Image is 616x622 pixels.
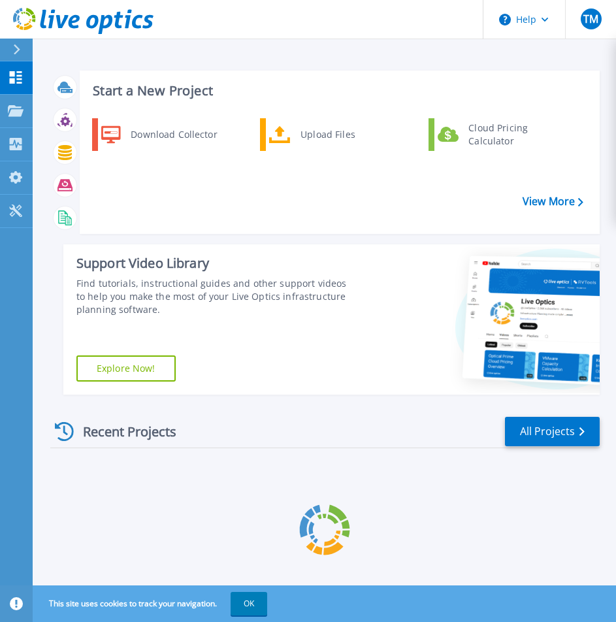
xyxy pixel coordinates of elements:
div: Cloud Pricing Calculator [462,122,559,148]
a: Cloud Pricing Calculator [429,118,562,151]
h3: Start a New Project [93,84,583,98]
span: TM [583,14,598,24]
a: Download Collector [92,118,226,151]
div: Support Video Library [76,255,351,272]
a: All Projects [505,417,600,446]
div: Upload Files [294,122,391,148]
div: Find tutorials, instructional guides and other support videos to help you make the most of your L... [76,277,351,316]
a: View More [523,195,583,208]
div: Download Collector [124,122,223,148]
button: OK [231,592,267,615]
span: This site uses cookies to track your navigation. [36,592,267,615]
a: Upload Files [260,118,394,151]
div: Recent Projects [50,416,194,448]
a: Explore Now! [76,355,176,382]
